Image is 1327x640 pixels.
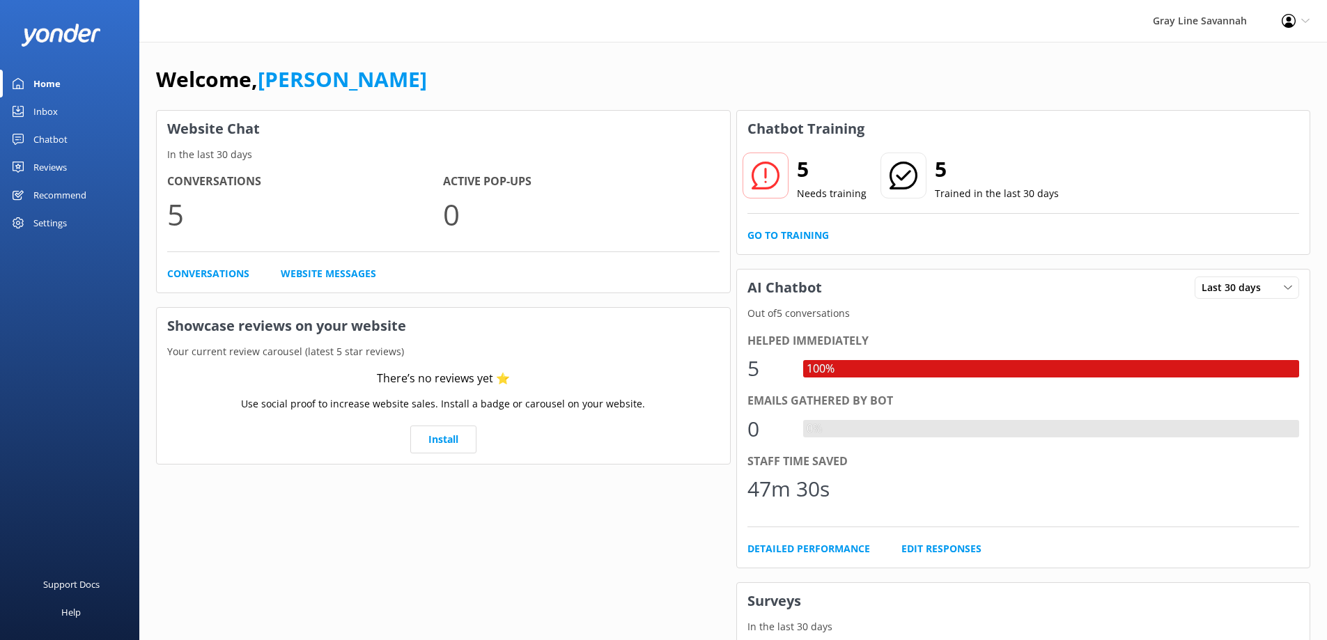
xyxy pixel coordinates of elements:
[157,344,730,359] p: Your current review carousel (latest 5 star reviews)
[737,270,832,306] h3: AI Chatbot
[747,472,830,506] div: 47m 30s
[167,173,443,191] h4: Conversations
[410,426,476,453] a: Install
[33,97,58,125] div: Inbox
[747,228,829,243] a: Go to Training
[377,370,510,388] div: There’s no reviews yet ⭐
[747,392,1300,410] div: Emails gathered by bot
[33,153,67,181] div: Reviews
[737,619,1310,634] p: In the last 30 days
[797,153,867,186] h2: 5
[241,396,645,412] p: Use social proof to increase website sales. Install a badge or carousel on your website.
[33,125,68,153] div: Chatbot
[747,453,1300,471] div: Staff time saved
[33,70,61,97] div: Home
[737,111,875,147] h3: Chatbot Training
[43,570,100,598] div: Support Docs
[167,266,249,281] a: Conversations
[803,420,825,438] div: 0%
[935,186,1059,201] p: Trained in the last 30 days
[167,191,443,237] p: 5
[61,598,81,626] div: Help
[901,541,981,556] a: Edit Responses
[156,63,427,96] h1: Welcome,
[281,266,376,281] a: Website Messages
[157,147,730,162] p: In the last 30 days
[33,181,86,209] div: Recommend
[443,191,719,237] p: 0
[747,332,1300,350] div: Helped immediately
[157,111,730,147] h3: Website Chat
[747,541,870,556] a: Detailed Performance
[157,308,730,344] h3: Showcase reviews on your website
[33,209,67,237] div: Settings
[1202,280,1269,295] span: Last 30 days
[935,153,1059,186] h2: 5
[747,352,789,385] div: 5
[258,65,427,93] a: [PERSON_NAME]
[443,173,719,191] h4: Active Pop-ups
[803,360,838,378] div: 100%
[737,583,1310,619] h3: Surveys
[747,412,789,446] div: 0
[797,186,867,201] p: Needs training
[737,306,1310,321] p: Out of 5 conversations
[21,24,101,47] img: yonder-white-logo.png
